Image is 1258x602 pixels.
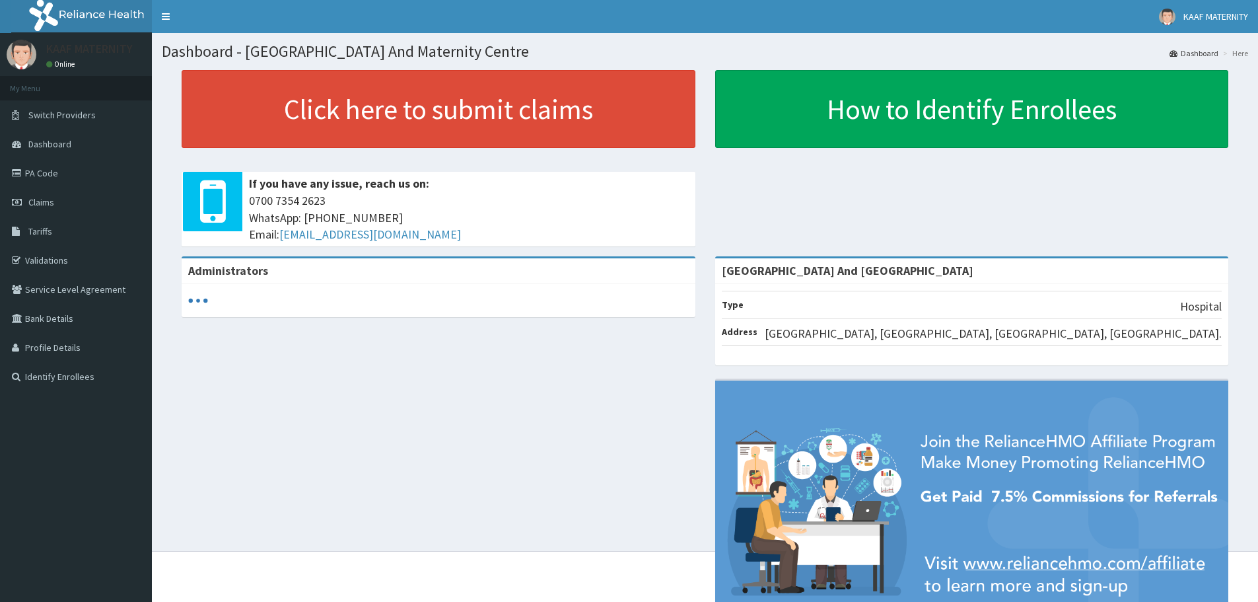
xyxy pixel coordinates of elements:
span: Claims [28,196,54,208]
span: Dashboard [28,138,71,150]
b: Address [722,326,757,338]
p: KAAF MATERNITY [46,43,133,55]
svg: audio-loading [188,291,208,311]
b: Type [722,299,744,311]
b: If you have any issue, reach us on: [249,176,429,191]
b: Administrators [188,263,268,278]
span: 0700 7354 2623 WhatsApp: [PHONE_NUMBER] Email: [249,192,689,243]
a: Click here to submit claims [182,70,695,148]
p: [GEOGRAPHIC_DATA], [GEOGRAPHIC_DATA], [GEOGRAPHIC_DATA], [GEOGRAPHIC_DATA]. [765,325,1222,342]
a: [EMAIL_ADDRESS][DOMAIN_NAME] [279,227,461,242]
strong: [GEOGRAPHIC_DATA] And [GEOGRAPHIC_DATA] [722,263,973,278]
span: KAAF MATERNITY [1183,11,1248,22]
a: How to Identify Enrollees [715,70,1229,148]
span: Switch Providers [28,109,96,121]
img: User Image [1159,9,1175,25]
img: User Image [7,40,36,69]
a: Dashboard [1170,48,1218,59]
p: Hospital [1180,298,1222,315]
span: Tariffs [28,225,52,237]
h1: Dashboard - [GEOGRAPHIC_DATA] And Maternity Centre [162,43,1248,60]
a: Online [46,59,78,69]
li: Here [1220,48,1248,59]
